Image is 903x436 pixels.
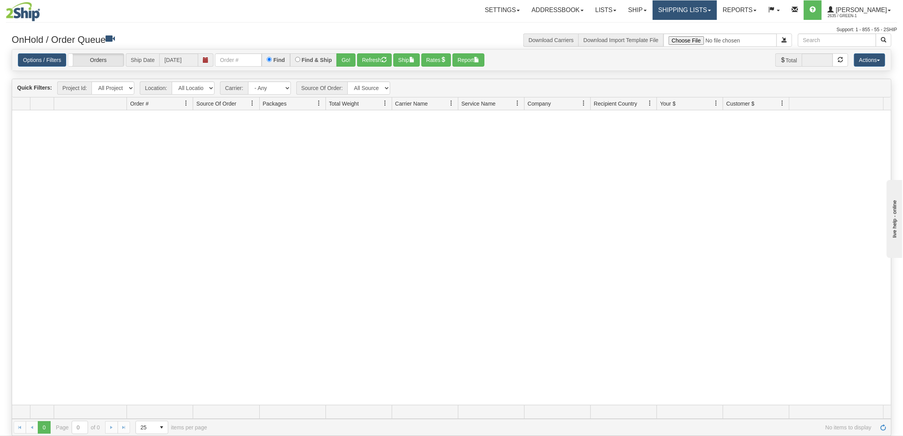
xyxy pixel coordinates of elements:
span: Page sizes drop down [136,421,168,434]
button: Rates [421,53,451,67]
a: Settings [479,0,526,20]
span: Your $ [660,100,676,108]
span: items per page [136,421,207,434]
span: Carrier: [220,81,248,95]
label: Orders [68,54,124,66]
a: Shipping lists [653,0,717,20]
a: Ship [622,0,652,20]
a: Refresh [877,421,889,434]
button: Ship [393,53,420,67]
button: Go! [336,53,356,67]
iframe: chat widget [885,178,902,258]
span: Ship Date [126,53,159,67]
div: live help - online [6,7,72,12]
button: Refresh [357,53,392,67]
a: Addressbook [526,0,590,20]
span: [PERSON_NAME] [834,7,887,13]
span: select [155,421,168,434]
span: Location: [140,81,172,95]
input: Search [798,34,876,47]
a: Company filter column settings [577,97,590,110]
a: Recipient Country filter column settings [643,97,657,110]
span: Total [775,53,802,67]
button: Report [452,53,484,67]
a: Packages filter column settings [312,97,326,110]
a: [PERSON_NAME] 2635 / Green-1 [822,0,897,20]
div: grid toolbar [12,79,891,97]
div: Support: 1 - 855 - 55 - 2SHIP [6,26,897,33]
span: Customer $ [726,100,754,108]
label: Find & Ship [302,57,332,63]
span: 25 [141,424,151,431]
a: Source Of Order filter column settings [246,97,259,110]
input: Order # [215,53,262,67]
a: Service Name filter column settings [511,97,524,110]
span: Page 0 [38,421,50,434]
a: Options / Filters [18,53,66,67]
a: Carrier Name filter column settings [445,97,458,110]
label: Find [273,57,285,63]
span: Company [528,100,551,108]
input: Import [664,34,777,47]
span: Total Weight [329,100,359,108]
a: Download Import Template File [583,37,658,43]
span: Order # [130,100,148,108]
a: Lists [590,0,622,20]
a: Customer $ filter column settings [776,97,789,110]
a: Reports [717,0,762,20]
a: Order # filter column settings [180,97,193,110]
span: Source Of Order [196,100,236,108]
label: Quick Filters: [17,84,52,92]
span: Source Of Order: [296,81,348,95]
span: Page of 0 [56,421,100,434]
span: 2635 / Green-1 [827,12,886,20]
a: Your $ filter column settings [709,97,723,110]
h3: OnHold / Order Queue [12,34,446,45]
button: Search [876,34,891,47]
span: Packages [263,100,287,108]
span: Project Id: [57,81,92,95]
button: Actions [854,53,885,67]
a: Download Carriers [528,37,574,43]
span: Recipient Country [594,100,637,108]
span: Service Name [461,100,496,108]
span: Carrier Name [395,100,428,108]
span: No items to display [218,424,871,431]
img: logo2635.jpg [6,2,40,21]
a: Total Weight filter column settings [378,97,392,110]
